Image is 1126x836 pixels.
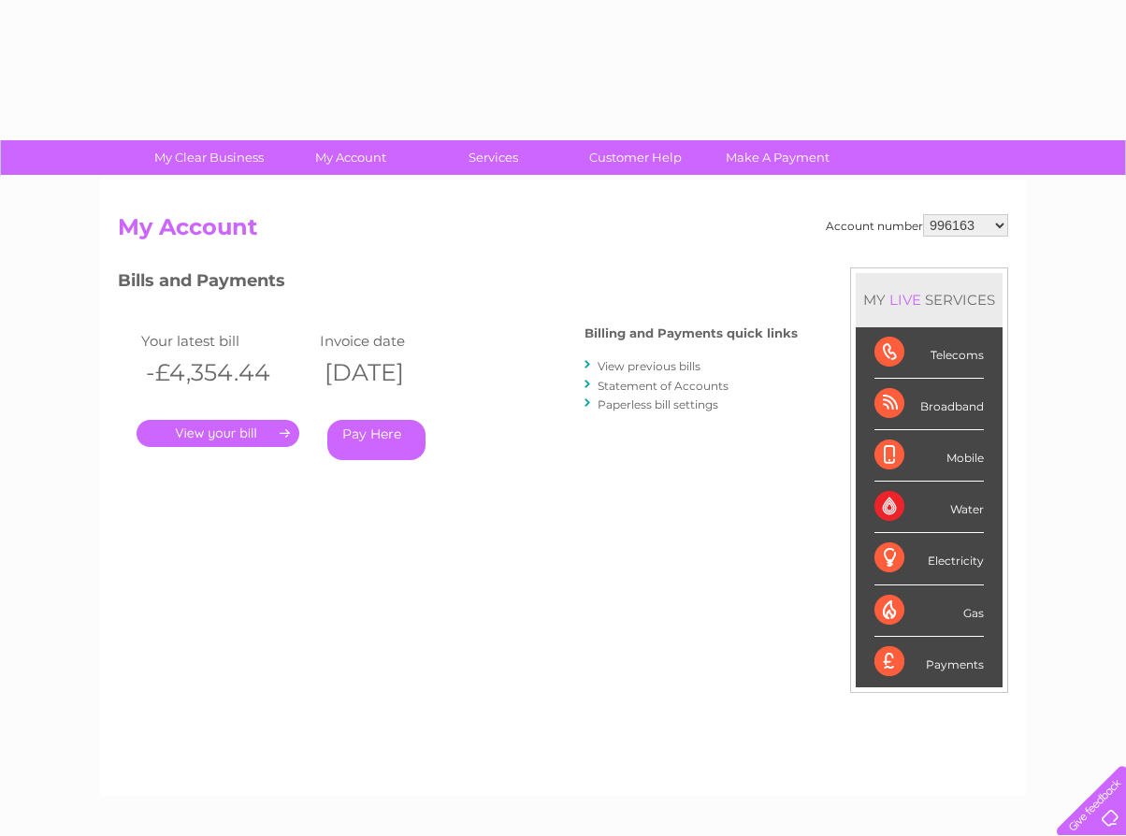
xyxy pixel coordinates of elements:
[598,379,729,393] a: Statement of Accounts
[874,482,984,533] div: Water
[132,140,286,175] a: My Clear Business
[874,327,984,379] div: Telecoms
[327,420,426,460] a: Pay Here
[874,637,984,687] div: Payments
[856,273,1003,326] div: MY SERVICES
[118,214,1008,250] h2: My Account
[315,353,494,392] th: [DATE]
[886,291,925,309] div: LIVE
[274,140,428,175] a: My Account
[416,140,570,175] a: Services
[558,140,713,175] a: Customer Help
[137,353,315,392] th: -£4,354.44
[874,430,984,482] div: Mobile
[598,359,700,373] a: View previous bills
[585,326,798,340] h4: Billing and Payments quick links
[700,140,855,175] a: Make A Payment
[826,214,1008,237] div: Account number
[137,328,315,353] td: Your latest bill
[315,328,494,353] td: Invoice date
[118,267,798,300] h3: Bills and Payments
[598,397,718,411] a: Paperless bill settings
[874,379,984,430] div: Broadband
[137,420,299,447] a: .
[874,533,984,584] div: Electricity
[874,585,984,637] div: Gas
